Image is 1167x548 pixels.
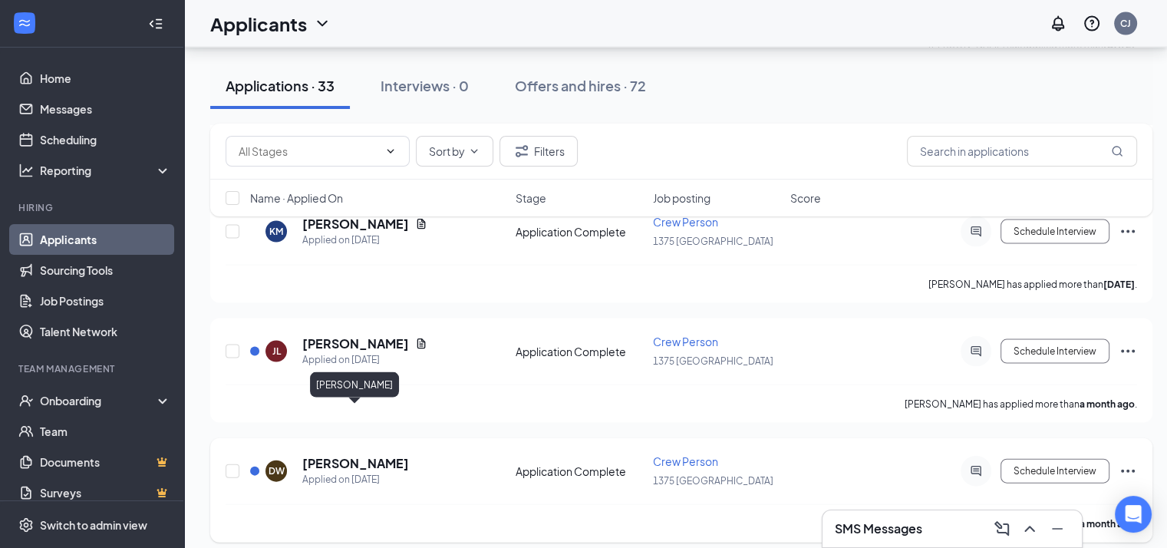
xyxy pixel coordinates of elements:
b: [DATE] [1103,279,1135,290]
div: Applied on [DATE] [302,233,427,248]
div: Application Complete [516,344,644,359]
svg: QuestionInfo [1083,15,1101,33]
b: a month ago [1080,398,1135,410]
div: Hiring [18,201,168,214]
svg: Settings [18,517,34,533]
svg: ComposeMessage [993,520,1011,538]
svg: ChevronDown [313,15,331,33]
a: DocumentsCrown [40,447,171,477]
button: Schedule Interview [1001,459,1109,484]
a: Messages [40,94,171,124]
svg: MagnifyingGlass [1111,145,1123,157]
a: Job Postings [40,286,171,316]
h5: [PERSON_NAME] [302,455,409,472]
div: Applied on [DATE] [302,352,427,368]
b: a month ago [1080,518,1135,530]
a: Applicants [40,224,171,255]
button: ComposeMessage [990,517,1014,541]
a: Sourcing Tools [40,255,171,286]
div: Applied on [DATE] [302,472,409,487]
span: Sort by [429,146,465,157]
svg: UserCheck [18,393,34,408]
div: CJ [1120,17,1131,30]
div: Application Complete [516,464,644,479]
a: Talent Network [40,316,171,347]
button: Minimize [1045,517,1070,541]
svg: WorkstreamLogo [17,15,32,31]
div: Onboarding [40,393,158,408]
div: Interviews · 0 [381,76,469,95]
span: Crew Person [653,454,718,468]
svg: Collapse [148,16,163,31]
input: Search in applications [907,136,1137,167]
svg: Analysis [18,163,34,178]
div: Team Management [18,362,168,375]
svg: Document [415,338,427,350]
span: 1375 [GEOGRAPHIC_DATA] [653,475,773,487]
svg: Ellipses [1119,342,1137,361]
svg: ChevronDown [468,145,480,157]
span: 1375 [GEOGRAPHIC_DATA] [653,236,773,247]
button: ChevronUp [1017,517,1042,541]
div: Switch to admin view [40,517,147,533]
a: Team [40,416,171,447]
h1: Applicants [210,11,307,37]
div: JL [272,345,281,358]
p: [PERSON_NAME] has applied more than . [905,398,1137,411]
p: [PERSON_NAME] has applied more than . [928,278,1137,291]
button: Sort byChevronDown [416,136,493,167]
svg: Minimize [1048,520,1066,538]
div: Reporting [40,163,172,178]
span: Name · Applied On [250,190,343,206]
div: Open Intercom Messenger [1115,496,1152,533]
h3: SMS Messages [835,520,922,537]
div: DW [269,464,285,477]
svg: Ellipses [1119,462,1137,480]
span: Job posting [653,190,710,206]
button: Filter Filters [499,136,578,167]
span: Score [790,190,821,206]
svg: ActiveChat [967,345,985,358]
a: Scheduling [40,124,171,155]
svg: ChevronUp [1020,520,1039,538]
div: Offers and hires · 72 [515,76,646,95]
span: Stage [516,190,546,206]
span: 1375 [GEOGRAPHIC_DATA] [653,355,773,367]
svg: ActiveChat [967,465,985,477]
svg: Notifications [1049,15,1067,33]
svg: Filter [513,142,531,160]
span: Crew Person [653,335,718,348]
button: Schedule Interview [1001,339,1109,364]
input: All Stages [239,143,378,160]
svg: ChevronDown [384,145,397,157]
h5: [PERSON_NAME] [302,335,409,352]
a: SurveysCrown [40,477,171,508]
div: [PERSON_NAME] [310,372,399,398]
div: Applications · 33 [226,76,335,95]
a: Home [40,63,171,94]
